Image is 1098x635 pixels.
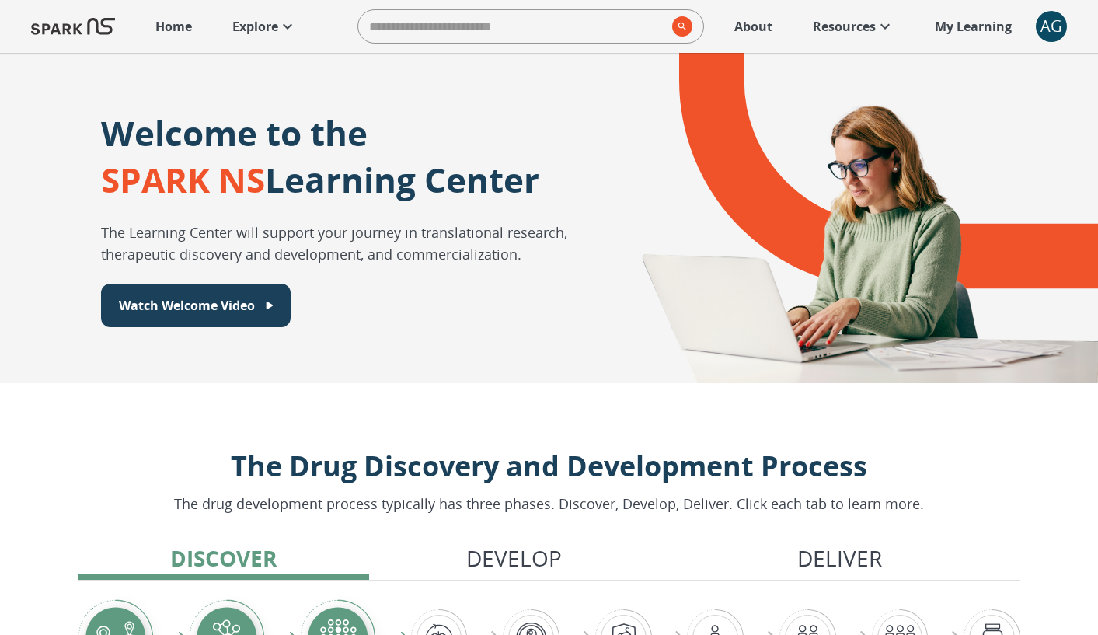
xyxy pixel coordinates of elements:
[155,17,192,36] p: Home
[935,17,1012,36] p: My Learning
[927,9,1020,44] a: My Learning
[666,10,692,43] button: search
[1036,11,1067,42] div: AG
[31,8,115,45] img: Logo of SPARK at Stanford
[101,284,291,327] button: Watch Welcome Video
[727,9,780,44] a: About
[170,542,277,574] p: Discover
[805,9,902,44] a: Resources
[1036,11,1067,42] button: account of current user
[174,494,924,515] p: The drug development process typically has three phases. Discover, Develop, Deliver. Click each t...
[101,156,265,203] span: SPARK NS
[466,542,562,574] p: Develop
[797,542,882,574] p: Deliver
[813,17,876,36] p: Resources
[734,17,772,36] p: About
[148,9,200,44] a: Home
[174,445,924,487] p: The Drug Discovery and Development Process
[232,17,278,36] p: Explore
[225,9,305,44] a: Explore
[119,296,255,315] p: Watch Welcome Video
[101,110,539,203] p: Welcome to the Learning Center
[101,222,600,265] p: The Learning Center will support your journey in translational research, therapeutic discovery an...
